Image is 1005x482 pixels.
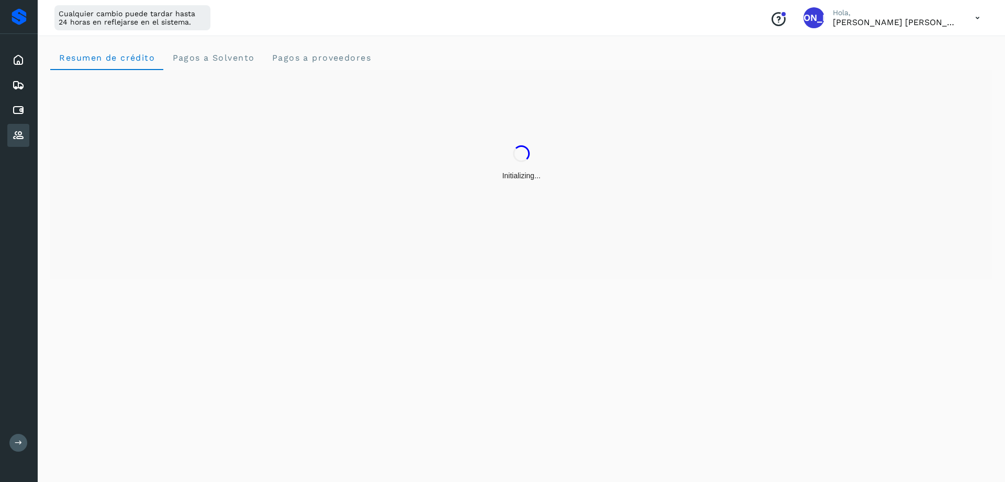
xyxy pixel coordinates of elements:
[7,99,29,122] div: Cuentas por pagar
[7,124,29,147] div: Proveedores
[833,8,958,17] p: Hola,
[54,5,210,30] div: Cualquier cambio puede tardar hasta 24 horas en reflejarse en el sistema.
[172,53,254,63] span: Pagos a Solvento
[833,17,958,27] p: Jorge Alexis Hernandez Lopez
[59,53,155,63] span: Resumen de crédito
[7,74,29,97] div: Embarques
[271,53,371,63] span: Pagos a proveedores
[7,49,29,72] div: Inicio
